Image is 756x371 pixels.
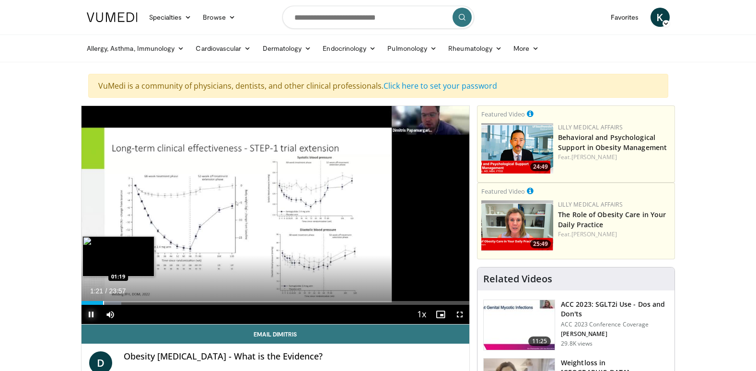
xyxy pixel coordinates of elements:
span: 23:57 [109,287,126,295]
div: Feat. [558,153,671,162]
span: 24:49 [530,162,551,171]
a: 25:49 [481,200,553,251]
a: Lilly Medical Affairs [558,123,623,131]
h4: Related Videos [483,273,552,285]
h4: Obesity [MEDICAL_DATA] - What is the Evidence? [124,351,462,362]
span: 1:21 [90,287,103,295]
img: e1208b6b-349f-4914-9dd7-f97803bdbf1d.png.150x105_q85_crop-smart_upscale.png [481,200,553,251]
a: Allergy, Asthma, Immunology [81,39,190,58]
a: Behavioral and Psychological Support in Obesity Management [558,133,667,152]
h3: ACC 2023: SGLT2i Use - Dos and Don'ts [561,300,669,319]
p: 29.8K views [561,340,593,348]
a: Dermatology [257,39,317,58]
a: Lilly Medical Affairs [558,200,623,209]
a: Rheumatology [442,39,508,58]
a: 24:49 [481,123,553,174]
a: The Role of Obesity Care in Your Daily Practice [558,210,666,229]
img: ba3304f6-7838-4e41-9c0f-2e31ebde6754.png.150x105_q85_crop-smart_upscale.png [481,123,553,174]
span: 11:25 [528,336,551,346]
img: VuMedi Logo [87,12,138,22]
a: 11:25 ACC 2023: SGLT2i Use - Dos and Don'ts ACC 2023 Conference Coverage [PERSON_NAME] 29.8K views [483,300,669,350]
a: Cardiovascular [190,39,256,58]
button: Playback Rate [412,305,431,324]
a: Endocrinology [317,39,382,58]
div: Progress Bar [81,301,470,305]
small: Featured Video [481,187,525,196]
a: [PERSON_NAME] [571,230,617,238]
small: Featured Video [481,110,525,118]
a: Favorites [605,8,645,27]
a: Email Dimitris [81,325,470,344]
div: Feat. [558,230,671,239]
a: [PERSON_NAME] [571,153,617,161]
button: Fullscreen [450,305,469,324]
a: Pulmonology [382,39,442,58]
a: More [508,39,545,58]
a: Specialties [143,8,198,27]
p: [PERSON_NAME] [561,330,669,338]
a: K [651,8,670,27]
span: 25:49 [530,240,551,248]
span: / [105,287,107,295]
button: Enable picture-in-picture mode [431,305,450,324]
img: 9258cdf1-0fbf-450b-845f-99397d12d24a.150x105_q85_crop-smart_upscale.jpg [484,300,555,350]
div: VuMedi is a community of physicians, dentists, and other clinical professionals. [88,74,668,98]
a: Browse [197,8,241,27]
p: ACC 2023 Conference Coverage [561,321,669,328]
img: image.jpeg [82,236,154,277]
a: Click here to set your password [384,81,497,91]
button: Mute [101,305,120,324]
video-js: Video Player [81,106,470,325]
button: Pause [81,305,101,324]
input: Search topics, interventions [282,6,474,29]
